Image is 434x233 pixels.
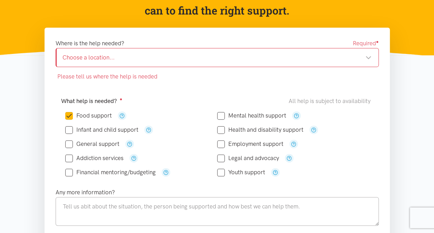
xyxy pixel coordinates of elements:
label: Addiction services [65,155,124,161]
label: Any more information? [56,188,115,197]
label: Health and disability support [217,127,303,133]
label: General support [65,141,119,147]
label: What help is needed? [61,96,123,106]
span: Required [353,39,379,48]
sup: ● [120,96,123,102]
label: Financial mentoring/budgeting [65,169,156,175]
label: Infant and child support [65,127,138,133]
label: Employment support [217,141,283,147]
sup: ● [376,39,379,44]
span: Please tell us where the help is needed [56,72,157,81]
label: Where is the help needed? [56,39,124,48]
div: Choose a location... [62,53,372,62]
label: Youth support [217,169,265,175]
label: Mental health support [217,113,286,119]
label: Food support [65,113,112,119]
label: Legal and advocacy [217,155,279,161]
div: All help is subject to availability [289,96,373,106]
